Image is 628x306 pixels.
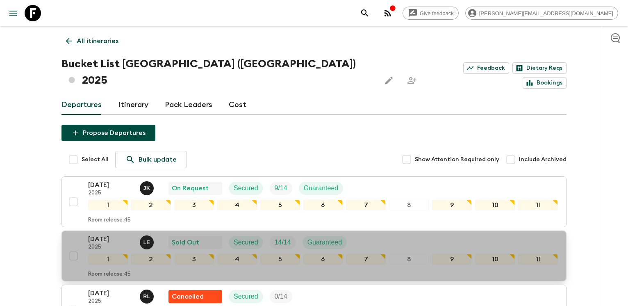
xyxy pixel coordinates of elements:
[88,180,133,190] p: [DATE]
[303,254,343,265] div: 6
[404,72,420,89] span: Share this itinerary
[234,292,258,301] p: Secured
[88,254,128,265] div: 1
[307,237,342,247] p: Guaranteed
[61,231,567,281] button: [DATE]2025Leslie EdgarSold OutSecuredTrip FillGuaranteed1234567891011Room release:45
[432,254,472,265] div: 9
[61,33,123,49] a: All itineraries
[5,5,21,21] button: menu
[260,254,300,265] div: 5
[131,200,171,210] div: 2
[303,200,343,210] div: 6
[139,155,177,164] p: Bulk update
[115,151,187,168] a: Bulk update
[270,182,292,195] div: Trip Fill
[229,95,246,115] a: Cost
[140,292,155,299] span: Rabata Legend Mpatamali
[143,239,150,246] p: L E
[217,200,257,210] div: 4
[346,200,386,210] div: 7
[415,155,499,164] span: Show Attention Required only
[165,95,212,115] a: Pack Leaders
[403,7,459,20] a: Give feedback
[140,290,155,304] button: RL
[140,181,155,195] button: JK
[275,292,287,301] p: 0 / 14
[168,290,222,303] div: Flash Pack cancellation
[88,234,133,244] p: [DATE]
[140,235,155,249] button: LE
[88,190,133,196] p: 2025
[88,288,133,298] p: [DATE]
[143,185,150,192] p: J K
[465,7,618,20] div: [PERSON_NAME][EMAIL_ADDRESS][DOMAIN_NAME]
[88,217,131,224] p: Room release: 45
[234,183,258,193] p: Secured
[519,155,567,164] span: Include Archived
[304,183,339,193] p: Guaranteed
[260,200,300,210] div: 5
[381,72,397,89] button: Edit this itinerary
[275,183,287,193] p: 9 / 14
[88,298,133,305] p: 2025
[389,200,429,210] div: 8
[346,254,386,265] div: 7
[143,293,150,300] p: R L
[357,5,373,21] button: search adventures
[61,176,567,227] button: [DATE]2025Jamie KeenanOn RequestSecuredTrip FillGuaranteed1234567891011Room release:45
[234,237,258,247] p: Secured
[88,271,131,278] p: Room release: 45
[475,10,618,16] span: [PERSON_NAME][EMAIL_ADDRESS][DOMAIN_NAME]
[229,236,263,249] div: Secured
[432,200,472,210] div: 9
[88,200,128,210] div: 1
[131,254,171,265] div: 2
[475,254,515,265] div: 10
[475,200,515,210] div: 10
[518,254,558,265] div: 11
[172,292,204,301] p: Cancelled
[140,238,155,244] span: Leslie Edgar
[518,200,558,210] div: 11
[174,200,214,210] div: 3
[77,36,118,46] p: All itineraries
[61,56,374,89] h1: Bucket List [GEOGRAPHIC_DATA] ([GEOGRAPHIC_DATA]) 2025
[275,237,291,247] p: 14 / 14
[270,236,296,249] div: Trip Fill
[61,95,102,115] a: Departures
[523,77,567,89] a: Bookings
[415,10,458,16] span: Give feedback
[172,183,209,193] p: On Request
[229,182,263,195] div: Secured
[174,254,214,265] div: 3
[217,254,257,265] div: 4
[61,125,155,141] button: Propose Departures
[463,62,509,74] a: Feedback
[140,184,155,190] span: Jamie Keenan
[82,155,109,164] span: Select All
[88,244,133,251] p: 2025
[172,237,199,247] p: Sold Out
[229,290,263,303] div: Secured
[512,62,567,74] a: Dietary Reqs
[118,95,148,115] a: Itinerary
[389,254,429,265] div: 8
[270,290,292,303] div: Trip Fill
